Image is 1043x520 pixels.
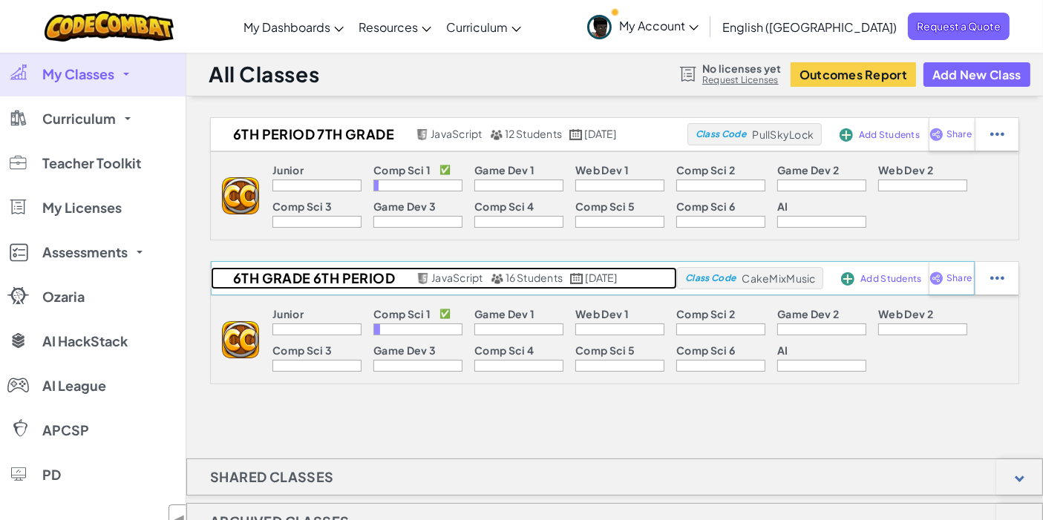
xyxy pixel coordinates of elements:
a: My Dashboards [236,7,351,47]
span: Assessments [42,246,128,259]
span: 16 Students [506,271,563,284]
a: Resources [351,7,439,47]
a: Request Licenses [702,74,781,86]
span: Teacher Toolkit [42,157,141,170]
button: Outcomes Report [791,62,916,87]
span: No licenses yet [702,62,781,74]
span: Share [946,274,972,283]
button: Add New Class [923,62,1030,87]
span: Resources [359,19,418,35]
span: [DATE] [585,271,617,284]
span: Class Code [685,274,736,283]
img: IconAddStudents.svg [841,272,854,286]
h1: All Classes [209,60,319,88]
span: JavaScript [431,271,483,284]
h2: 6th GRADE 6TH PERIOD [211,267,413,289]
span: Curriculum [446,19,508,35]
span: My Classes [42,68,114,81]
a: My Account [580,3,706,50]
span: My Licenses [42,201,122,214]
img: MultipleUsers.png [491,273,504,284]
a: English ([GEOGRAPHIC_DATA]) [715,7,904,47]
span: AI HackStack [42,335,128,348]
a: 6th GRADE 6TH PERIOD JavaScript 16 Students [DATE] [211,267,677,289]
span: Add Students [860,274,921,283]
img: IconShare_Purple.svg [929,271,944,285]
a: Curriculum [439,7,529,47]
span: Curriculum [42,112,116,125]
a: Request a Quote [908,13,1010,40]
span: My Account [619,18,699,33]
img: avatar [587,15,612,39]
span: AI League [42,379,106,392]
img: calendar.svg [570,273,583,284]
span: English ([GEOGRAPHIC_DATA]) [722,19,897,35]
span: Ozaria [42,290,85,303]
img: CodeCombat logo [45,11,174,42]
span: CakeMixMusic [742,271,816,285]
img: javascript.png [416,273,430,284]
span: My Dashboards [243,19,330,35]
